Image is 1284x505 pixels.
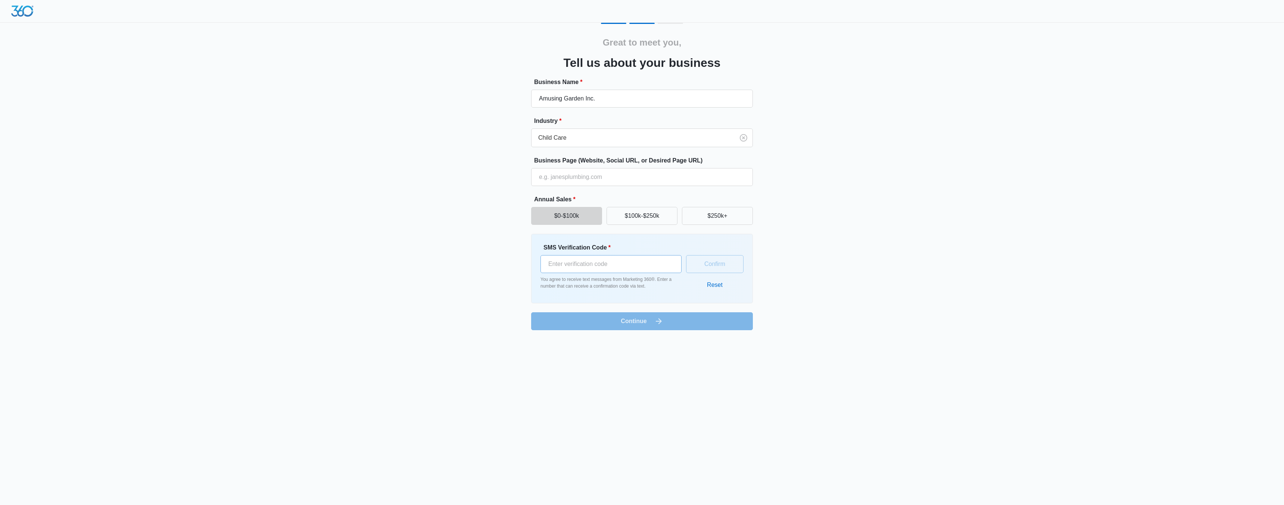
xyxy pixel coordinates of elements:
label: Annual Sales [534,195,756,204]
h2: Great to meet you, [603,36,682,49]
input: e.g. Jane's Plumbing [531,90,753,108]
button: $250k+ [682,207,753,225]
button: Clear [738,132,749,144]
button: $100k-$250k [607,207,677,225]
button: Reset [699,276,730,294]
p: You agree to receive text messages from Marketing 360®. Enter a number that can receive a confirm... [540,276,682,289]
label: Business Name [534,78,756,87]
label: Business Page (Website, Social URL, or Desired Page URL) [534,156,756,165]
label: SMS Verification Code [543,243,685,252]
button: $0-$100k [531,207,602,225]
h3: Tell us about your business [564,54,721,72]
input: e.g. janesplumbing.com [531,168,753,186]
input: Enter verification code [540,255,682,273]
label: Industry [534,117,756,126]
